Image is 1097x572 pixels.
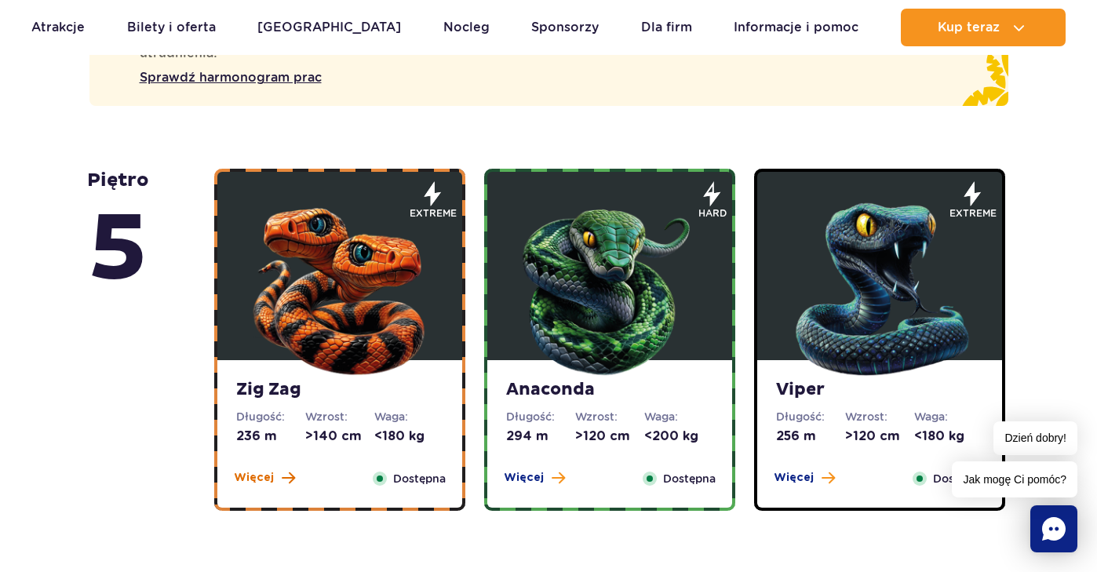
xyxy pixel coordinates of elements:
[257,9,401,46] a: [GEOGRAPHIC_DATA]
[663,470,716,487] span: Dostępna
[234,470,295,486] button: Więcej
[236,379,443,401] strong: Zig Zag
[644,409,713,424] dt: Waga:
[776,428,845,445] dd: 256 m
[31,9,85,46] a: Atrakcje
[949,206,997,220] span: extreme
[774,470,814,486] span: Więcej
[776,379,983,401] strong: Viper
[236,409,305,424] dt: Długość:
[933,470,986,487] span: Dostępna
[140,68,322,87] span: Sprawdź harmonogram prac
[993,421,1077,455] span: Dzień dobry!
[87,169,149,308] strong: piętro
[901,9,1066,46] button: Kup teraz
[305,409,374,424] dt: Wzrost:
[516,191,704,380] img: 683e9d7f6dccb324111516.png
[914,428,983,445] dd: <180 kg
[575,409,644,424] dt: Wzrost:
[506,379,713,401] strong: Anaconda
[140,68,989,87] a: Sprawdź harmonogram prac
[914,409,983,424] dt: Waga:
[641,9,692,46] a: Dla firm
[393,470,446,487] span: Dostępna
[443,9,490,46] a: Nocleg
[845,409,914,424] dt: Wzrost:
[506,409,575,424] dt: Długość:
[504,470,565,486] button: Więcej
[734,9,858,46] a: Informacje i pomoc
[776,409,845,424] dt: Długość:
[374,409,443,424] dt: Waga:
[410,206,457,220] span: extreme
[531,9,599,46] a: Sponsorzy
[774,470,835,486] button: Więcej
[305,428,374,445] dd: >140 cm
[236,428,305,445] dd: 236 m
[506,428,575,445] dd: 294 m
[644,428,713,445] dd: <200 kg
[504,470,544,486] span: Więcej
[87,192,149,308] span: 5
[952,461,1077,497] span: Jak mogę Ci pomóc?
[845,428,914,445] dd: >120 cm
[938,20,1000,35] span: Kup teraz
[698,206,727,220] span: hard
[234,470,274,486] span: Więcej
[785,191,974,380] img: 683e9da1f380d703171350.png
[374,428,443,445] dd: <180 kg
[127,9,216,46] a: Bilety i oferta
[575,428,644,445] dd: >120 cm
[246,191,434,380] img: 683e9d18e24cb188547945.png
[1030,505,1077,552] div: Chat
